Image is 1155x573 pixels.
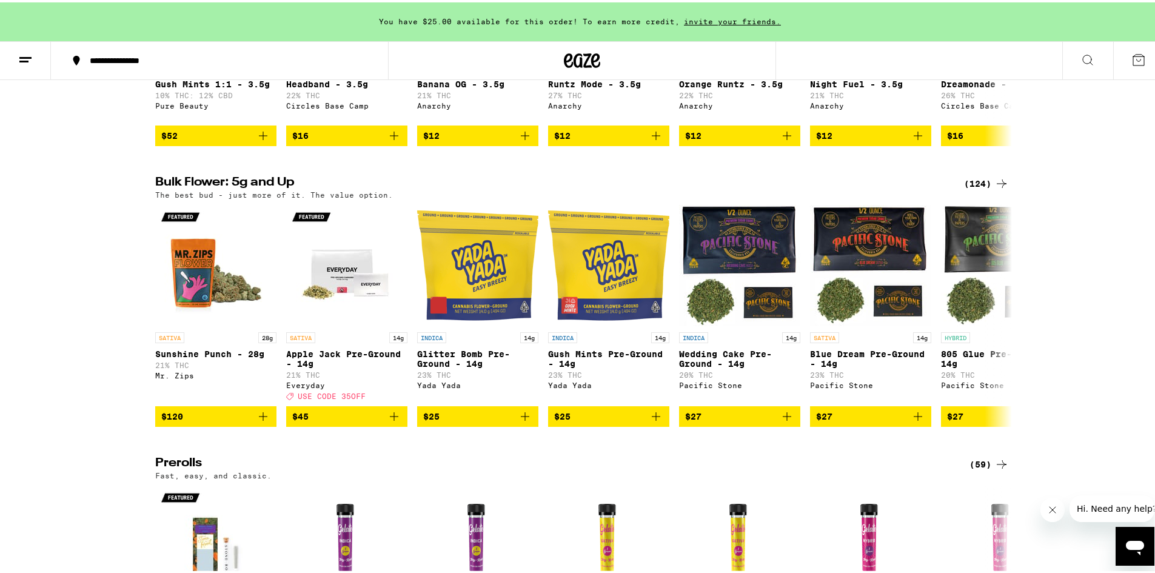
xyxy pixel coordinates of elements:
[161,409,183,419] span: $120
[941,77,1062,87] p: Dreamonade - 3.5g
[292,409,309,419] span: $45
[941,369,1062,377] p: 20% THC
[417,347,538,366] p: Glitter Bomb Pre-Ground - 14g
[679,369,800,377] p: 20% THC
[941,330,970,341] p: HYBRID
[548,379,669,387] div: Yada Yada
[417,330,446,341] p: INDICA
[155,369,276,377] div: Mr. Zips
[554,409,571,419] span: $25
[286,203,407,324] img: Everyday - Apple Jack Pre-Ground - 14g
[155,123,276,144] button: Add to bag
[941,203,1062,324] img: Pacific Stone - 805 Glue Pre-Ground - 14g
[155,330,184,341] p: SATIVA
[941,379,1062,387] div: Pacific Stone
[417,369,538,377] p: 23% THC
[548,330,577,341] p: INDICA
[379,15,680,23] span: You have $25.00 available for this order! To earn more credit,
[810,330,839,341] p: SATIVA
[286,379,407,387] div: Everyday
[298,390,366,398] span: USE CODE 35OFF
[417,89,538,97] p: 21% THC
[548,77,669,87] p: Runtz Mode - 3.5g
[679,123,800,144] button: Add to bag
[417,123,538,144] button: Add to bag
[679,203,800,404] a: Open page for Wedding Cake Pre-Ground - 14g from Pacific Stone
[155,347,276,357] p: Sunshine Punch - 28g
[548,203,669,324] img: Yada Yada - Gush Mints Pre-Ground - 14g
[810,89,931,97] p: 21% THC
[417,379,538,387] div: Yada Yada
[155,174,949,189] h2: Bulk Flower: 5g and Up
[286,369,407,377] p: 21% THC
[782,330,800,341] p: 14g
[679,89,800,97] p: 22% THC
[548,347,669,366] p: Gush Mints Pre-Ground - 14g
[155,203,276,404] a: Open page for Sunshine Punch - 28g from Mr. Zips
[423,129,440,138] span: $12
[548,369,669,377] p: 23% THC
[810,203,931,404] a: Open page for Blue Dream Pre-Ground - 14g from Pacific Stone
[417,404,538,424] button: Add to bag
[679,77,800,87] p: Orange Runtz - 3.5g
[685,409,701,419] span: $27
[286,347,407,366] p: Apple Jack Pre-Ground - 14g
[679,203,800,324] img: Pacific Stone - Wedding Cake Pre-Ground - 14g
[286,99,407,107] div: Circles Base Camp
[389,330,407,341] p: 14g
[417,203,538,404] a: Open page for Glitter Bomb Pre-Ground - 14g from Yada Yada
[679,330,708,341] p: INDICA
[810,123,931,144] button: Add to bag
[941,203,1062,404] a: Open page for 805 Glue Pre-Ground - 14g from Pacific Stone
[680,15,785,23] span: invite your friends.
[941,347,1062,366] p: 805 Glue Pre-Ground - 14g
[161,129,178,138] span: $52
[286,404,407,424] button: Add to bag
[417,99,538,107] div: Anarchy
[155,404,276,424] button: Add to bag
[810,77,931,87] p: Night Fuel - 3.5g
[286,89,407,97] p: 22% THC
[155,189,393,196] p: The best bud - just more of it. The value option.
[548,123,669,144] button: Add to bag
[947,129,963,138] span: $16
[554,129,571,138] span: $12
[155,77,276,87] p: Gush Mints 1:1 - 3.5g
[155,469,272,477] p: Fast, easy, and classic.
[969,455,1009,469] a: (59)
[941,404,1062,424] button: Add to bag
[286,123,407,144] button: Add to bag
[417,77,538,87] p: Banana OG - 3.5g
[816,129,832,138] span: $12
[1116,524,1154,563] iframe: Button to launch messaging window
[964,174,1009,189] a: (124)
[810,203,931,324] img: Pacific Stone - Blue Dream Pre-Ground - 14g
[679,99,800,107] div: Anarchy
[947,409,963,419] span: $27
[423,409,440,419] span: $25
[548,89,669,97] p: 27% THC
[941,99,1062,107] div: Circles Base Camp
[155,99,276,107] div: Pure Beauty
[417,203,538,324] img: Yada Yada - Glitter Bomb Pre-Ground - 14g
[7,8,87,18] span: Hi. Need any help?
[286,77,407,87] p: Headband - 3.5g
[155,203,276,324] img: Mr. Zips - Sunshine Punch - 28g
[1040,495,1065,520] iframe: Close message
[286,330,315,341] p: SATIVA
[258,330,276,341] p: 28g
[292,129,309,138] span: $16
[155,455,949,469] h2: Prerolls
[548,99,669,107] div: Anarchy
[520,330,538,341] p: 14g
[810,347,931,366] p: Blue Dream Pre-Ground - 14g
[548,404,669,424] button: Add to bag
[810,379,931,387] div: Pacific Stone
[685,129,701,138] span: $12
[679,379,800,387] div: Pacific Stone
[548,203,669,404] a: Open page for Gush Mints Pre-Ground - 14g from Yada Yada
[679,404,800,424] button: Add to bag
[286,203,407,404] a: Open page for Apple Jack Pre-Ground - 14g from Everyday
